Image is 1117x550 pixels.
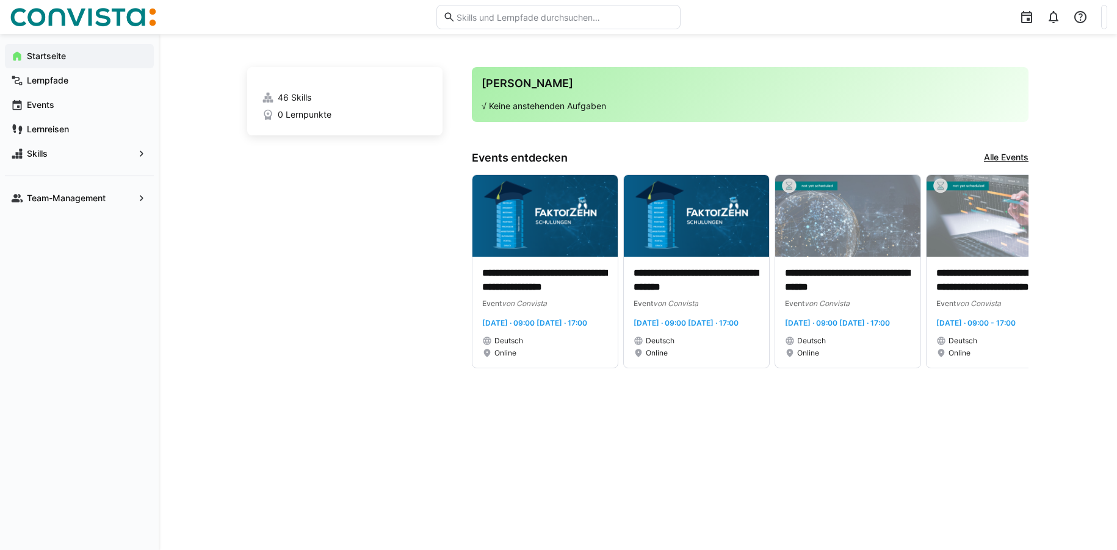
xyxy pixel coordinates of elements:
span: Online [646,348,668,358]
a: 46 Skills [262,91,428,104]
img: image [472,175,618,257]
span: 0 Lernpunkte [278,109,331,121]
img: image [927,175,1072,257]
span: Event [482,299,502,308]
span: Deutsch [494,336,523,346]
span: Deutsch [797,336,826,346]
img: image [775,175,920,257]
input: Skills und Lernpfade durchsuchen… [455,12,674,23]
span: von Convista [804,299,850,308]
span: [DATE] · 09:00 [DATE] · 17:00 [482,318,587,327]
span: Deutsch [949,336,977,346]
span: Event [785,299,804,308]
span: von Convista [653,299,698,308]
span: Event [634,299,653,308]
span: Online [494,348,516,358]
a: Alle Events [984,151,1028,165]
span: von Convista [956,299,1001,308]
span: Deutsch [646,336,674,346]
p: √ Keine anstehenden Aufgaben [482,100,1019,112]
span: Event [936,299,956,308]
h3: [PERSON_NAME] [482,77,1019,90]
span: [DATE] · 09:00 [DATE] · 17:00 [785,318,890,327]
img: image [624,175,769,257]
span: Online [949,348,971,358]
span: Online [797,348,819,358]
span: [DATE] · 09:00 [DATE] · 17:00 [634,318,739,327]
h3: Events entdecken [472,151,568,165]
span: von Convista [502,299,547,308]
span: 46 Skills [278,91,311,104]
span: [DATE] · 09:00 - 17:00 [936,318,1016,327]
